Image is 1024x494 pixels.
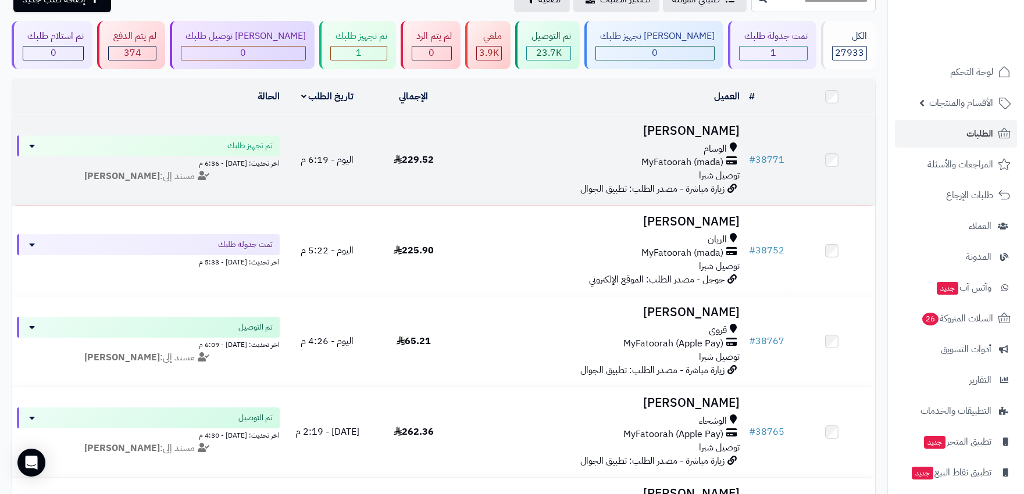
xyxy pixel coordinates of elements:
strong: [PERSON_NAME] [84,441,160,455]
span: جديد [912,467,933,479]
span: 1 [770,46,776,60]
a: تطبيق نقاط البيعجديد [895,459,1017,486]
span: MyFatoorah (mada) [641,246,723,260]
span: تم التوصيل [238,412,273,424]
div: 1 [331,46,386,60]
div: مسند إلى: [8,442,288,455]
span: # [749,334,755,348]
div: 0 [412,46,451,60]
div: مسند إلى: [8,351,288,364]
span: تمت جدولة طلبك [218,239,273,250]
a: لوحة التحكم [895,58,1017,86]
div: 0 [23,46,83,60]
span: التطبيقات والخدمات [920,403,991,419]
a: وآتس آبجديد [895,274,1017,302]
span: # [749,153,755,167]
div: Open Intercom Messenger [17,449,45,477]
a: تمت جدولة طلبك 1 [726,21,818,69]
span: زيارة مباشرة - مصدر الطلب: تطبيق الجوال [580,363,725,377]
a: الحالة [258,90,280,103]
div: 1 [740,46,807,60]
span: الوشحاء [699,414,727,428]
div: تمت جدولة طلبك [739,30,807,43]
span: 0 [51,46,56,60]
span: 229.52 [394,153,434,167]
span: السلات المتروكة [921,310,993,327]
span: 262.36 [394,425,434,439]
a: العميل [714,90,740,103]
div: 374 [109,46,155,60]
span: أدوات التسويق [941,341,991,357]
span: 27933 [835,46,864,60]
a: المراجعات والأسئلة [895,151,1017,178]
a: [PERSON_NAME] توصيل طلبك 0 [167,21,317,69]
a: [PERSON_NAME] تجهيز طلبك 0 [582,21,726,69]
span: توصيل شبرا [699,350,740,364]
div: تم تجهيز طلبك [330,30,387,43]
span: 0 [652,46,658,60]
div: تم استلام طلبك [23,30,84,43]
span: 65.21 [397,334,431,348]
span: MyFatoorah (mada) [641,156,723,169]
a: الإجمالي [399,90,428,103]
span: 0 [240,46,246,60]
div: لم يتم الدفع [108,30,156,43]
span: قروى [709,324,727,337]
a: #38771 [749,153,784,167]
div: لم يتم الرد [412,30,452,43]
div: [PERSON_NAME] توصيل طلبك [181,30,306,43]
a: لم يتم الرد 0 [398,21,463,69]
div: [PERSON_NAME] تجهيز طلبك [595,30,715,43]
a: السلات المتروكة26 [895,305,1017,332]
a: #38767 [749,334,784,348]
span: العملاء [969,218,991,234]
span: تم تجهيز طلبك [227,140,273,152]
span: تطبيق نقاط البيع [911,464,991,481]
div: 0 [181,46,305,60]
a: تم تجهيز طلبك 1 [317,21,398,69]
a: الكل27933 [819,21,878,69]
div: ملغي [476,30,502,43]
span: وآتس آب [936,280,991,296]
h3: [PERSON_NAME] [461,124,739,138]
span: تطبيق المتجر [923,434,991,450]
span: جديد [924,436,945,449]
span: اليوم - 5:22 م [301,244,354,257]
strong: [PERSON_NAME] [84,350,160,364]
span: توصيل شبرا [699,259,740,273]
span: الطلبات [966,126,993,142]
span: # [749,425,755,439]
a: #38752 [749,244,784,257]
span: 23.7K [536,46,562,60]
div: تم التوصيل [526,30,570,43]
div: مسند إلى: [8,170,288,183]
span: زيارة مباشرة - مصدر الطلب: تطبيق الجوال [580,182,725,196]
span: 0 [429,46,434,60]
h3: [PERSON_NAME] [461,215,739,228]
a: الطلبات [895,120,1017,148]
span: الأقسام والمنتجات [929,95,993,111]
span: المراجعات والأسئلة [927,156,993,173]
h3: [PERSON_NAME] [461,306,739,319]
span: طلبات الإرجاع [946,187,993,203]
span: جوجل - مصدر الطلب: الموقع الإلكتروني [589,273,725,287]
span: لوحة التحكم [950,64,993,80]
a: المدونة [895,243,1017,271]
span: 26 [922,312,939,325]
div: اخر تحديث: [DATE] - 5:33 م [17,255,280,267]
a: تم التوصيل 23.7K [513,21,581,69]
div: اخر تحديث: [DATE] - 6:36 م [17,156,280,169]
a: التطبيقات والخدمات [895,397,1017,425]
span: زيارة مباشرة - مصدر الطلب: تطبيق الجوال [580,454,725,468]
span: توصيل شبرا [699,169,740,182]
div: اخر تحديث: [DATE] - 4:30 م [17,428,280,441]
span: MyFatoorah (Apple Pay) [623,428,723,441]
span: الريان [708,233,727,246]
h3: [PERSON_NAME] [461,396,739,410]
span: المدونة [966,249,991,265]
span: تم التوصيل [238,321,273,333]
span: التقارير [969,372,991,388]
div: 23706 [527,46,570,60]
strong: [PERSON_NAME] [84,169,160,183]
a: ملغي 3.9K [463,21,513,69]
